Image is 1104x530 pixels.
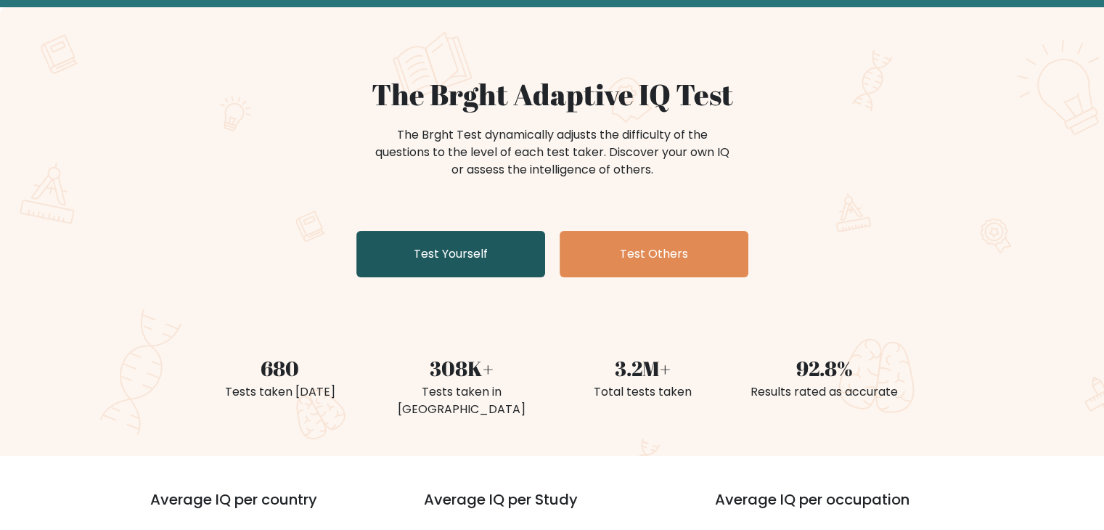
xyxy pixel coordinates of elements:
[380,383,544,418] div: Tests taken in [GEOGRAPHIC_DATA]
[150,491,372,526] h3: Average IQ per country
[356,231,545,277] a: Test Yourself
[198,77,907,112] h1: The Brght Adaptive IQ Test
[371,126,734,179] div: The Brght Test dynamically adjusts the difficulty of the questions to the level of each test take...
[380,353,544,383] div: 308K+
[198,353,362,383] div: 680
[560,231,748,277] a: Test Others
[561,353,725,383] div: 3.2M+
[198,383,362,401] div: Tests taken [DATE]
[715,491,971,526] h3: Average IQ per occupation
[743,383,907,401] div: Results rated as accurate
[424,491,680,526] h3: Average IQ per Study
[561,383,725,401] div: Total tests taken
[743,353,907,383] div: 92.8%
